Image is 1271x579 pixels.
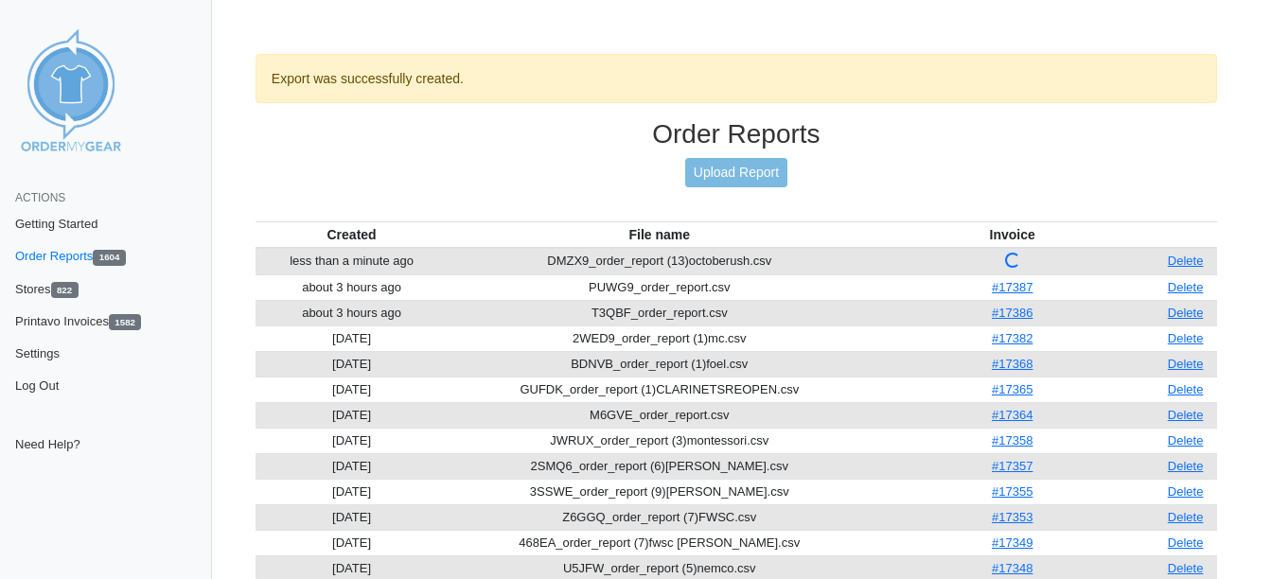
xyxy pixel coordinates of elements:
[256,377,448,402] td: [DATE]
[448,530,871,555] td: 468EA_order_report (7)fwsc [PERSON_NAME].csv
[256,221,448,248] th: Created
[448,479,871,504] td: 3SSWE_order_report (9)[PERSON_NAME].csv
[1168,510,1204,524] a: Delete
[448,300,871,325] td: T3QBF_order_report.csv
[992,280,1033,294] a: #17387
[51,282,79,298] span: 822
[1168,408,1204,422] a: Delete
[256,504,448,530] td: [DATE]
[1168,254,1204,268] a: Delete
[1168,535,1204,550] a: Delete
[256,118,1217,150] h3: Order Reports
[256,248,448,275] td: less than a minute ago
[109,314,141,330] span: 1582
[256,54,1217,103] div: Export was successfully created.
[992,535,1033,550] a: #17349
[15,191,65,204] span: Actions
[256,479,448,504] td: [DATE]
[1168,561,1204,575] a: Delete
[448,453,871,479] td: 2SMQ6_order_report (6)[PERSON_NAME].csv
[992,484,1033,499] a: #17355
[992,433,1033,447] a: #17358
[93,250,125,266] span: 1604
[992,561,1033,575] a: #17348
[871,221,1154,248] th: Invoice
[448,274,871,300] td: PUWG9_order_report.csv
[256,402,448,428] td: [DATE]
[448,504,871,530] td: Z6GGQ_order_report (7)FWSC.csv
[992,510,1033,524] a: #17353
[448,325,871,351] td: 2WED9_order_report (1)mc.csv
[1168,331,1204,345] a: Delete
[1168,382,1204,396] a: Delete
[992,357,1033,371] a: #17368
[1168,357,1204,371] a: Delete
[448,351,871,377] td: BDNVB_order_report (1)foel.csv
[448,402,871,428] td: M6GVE_order_report.csv
[1168,484,1204,499] a: Delete
[685,158,787,187] a: Upload Report
[1168,306,1204,320] a: Delete
[256,351,448,377] td: [DATE]
[992,306,1033,320] a: #17386
[448,377,871,402] td: GUFDK_order_report (1)CLARINETSREOPEN.csv
[1168,433,1204,447] a: Delete
[992,382,1033,396] a: #17365
[448,248,871,275] td: DMZX9_order_report (13)octoberush.csv
[256,428,448,453] td: [DATE]
[992,331,1033,345] a: #17382
[256,453,448,479] td: [DATE]
[448,221,871,248] th: File name
[1168,280,1204,294] a: Delete
[992,408,1033,422] a: #17364
[256,300,448,325] td: about 3 hours ago
[448,428,871,453] td: JWRUX_order_report (3)montessori.csv
[256,530,448,555] td: [DATE]
[992,459,1033,473] a: #17357
[256,325,448,351] td: [DATE]
[1168,459,1204,473] a: Delete
[256,274,448,300] td: about 3 hours ago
